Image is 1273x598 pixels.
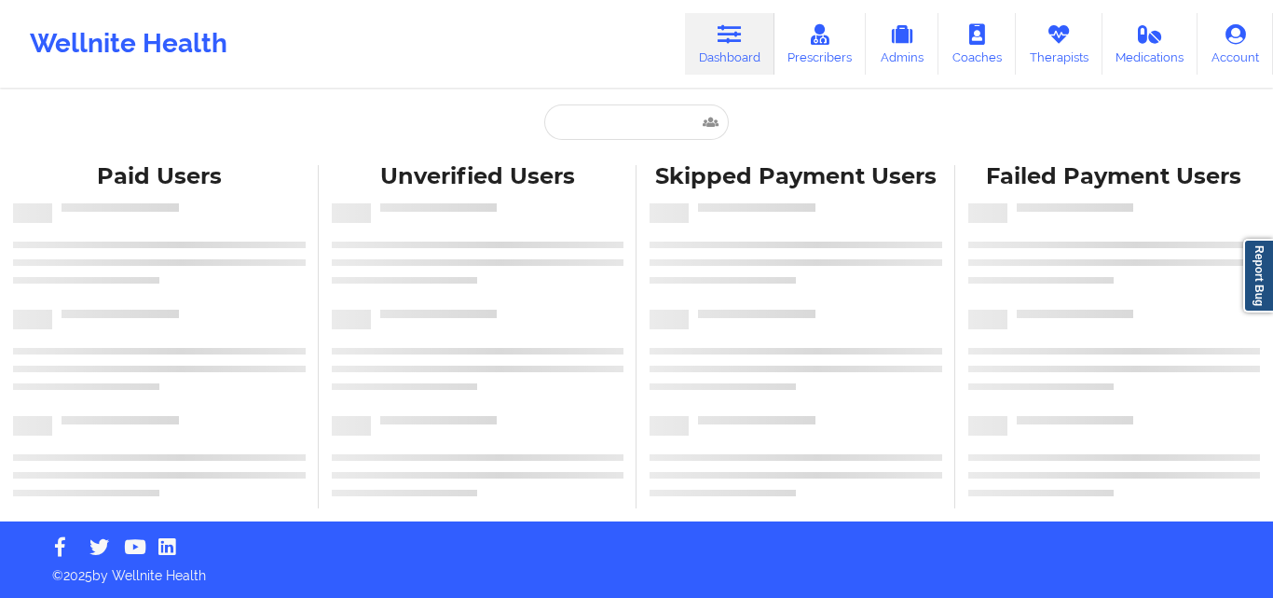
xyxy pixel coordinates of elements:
[685,13,774,75] a: Dashboard
[650,162,942,191] div: Skipped Payment Users
[1016,13,1102,75] a: Therapists
[1243,239,1273,313] a: Report Bug
[774,13,867,75] a: Prescribers
[39,553,1234,585] p: © 2025 by Wellnite Health
[1102,13,1198,75] a: Medications
[866,13,938,75] a: Admins
[332,162,624,191] div: Unverified Users
[1198,13,1273,75] a: Account
[968,162,1261,191] div: Failed Payment Users
[938,13,1016,75] a: Coaches
[13,162,306,191] div: Paid Users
